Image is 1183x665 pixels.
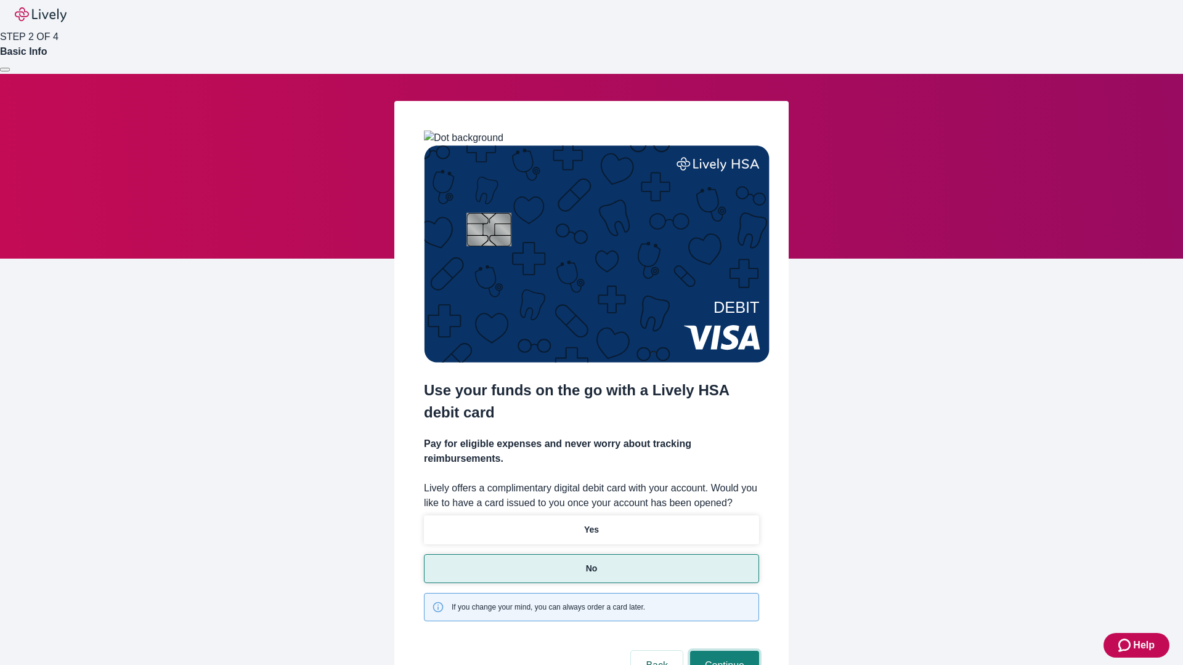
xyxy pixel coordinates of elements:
p: No [586,562,598,575]
img: Lively [15,7,67,22]
h4: Pay for eligible expenses and never worry about tracking reimbursements. [424,437,759,466]
button: Yes [424,515,759,544]
p: Yes [584,523,599,536]
button: Zendesk support iconHelp [1104,633,1169,658]
h2: Use your funds on the go with a Lively HSA debit card [424,379,759,424]
button: No [424,554,759,583]
label: Lively offers a complimentary digital debit card with your account. Would you like to have a card... [424,481,759,510]
span: Help [1133,638,1155,653]
img: Debit card [424,145,770,363]
span: If you change your mind, you can always order a card later. [452,602,645,613]
svg: Zendesk support icon [1118,638,1133,653]
img: Dot background [424,131,503,145]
